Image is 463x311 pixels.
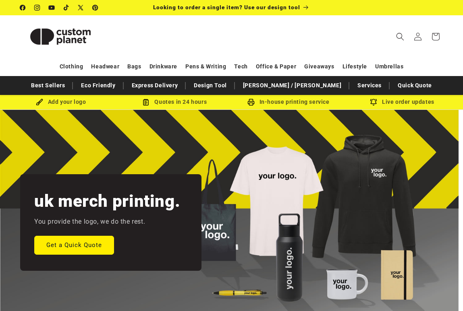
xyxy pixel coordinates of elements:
[391,28,409,45] summary: Search
[343,60,367,74] a: Lifestyle
[4,97,118,107] div: Add your logo
[34,235,114,254] a: Get a Quick Quote
[256,60,296,74] a: Office & Paper
[118,97,231,107] div: Quotes in 24 hours
[247,99,255,106] img: In-house printing
[127,60,141,74] a: Bags
[232,97,345,107] div: In-house printing service
[304,60,334,74] a: Giveaways
[60,60,83,74] a: Clothing
[128,78,182,93] a: Express Delivery
[370,99,377,106] img: Order updates
[142,99,149,106] img: Order Updates Icon
[353,78,386,93] a: Services
[34,216,145,228] p: You provide the logo, we do the rest.
[239,78,345,93] a: [PERSON_NAME] / [PERSON_NAME]
[185,60,226,74] a: Pens & Writing
[36,99,43,106] img: Brush Icon
[17,15,104,58] a: Custom Planet
[77,78,119,93] a: Eco Friendly
[375,60,403,74] a: Umbrellas
[149,60,177,74] a: Drinkware
[153,4,300,10] span: Looking to order a single item? Use our design tool
[234,60,247,74] a: Tech
[345,97,459,107] div: Live order updates
[91,60,119,74] a: Headwear
[190,78,231,93] a: Design Tool
[394,78,436,93] a: Quick Quote
[20,19,101,55] img: Custom Planet
[27,78,69,93] a: Best Sellers
[34,190,180,212] h2: uk merch printing.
